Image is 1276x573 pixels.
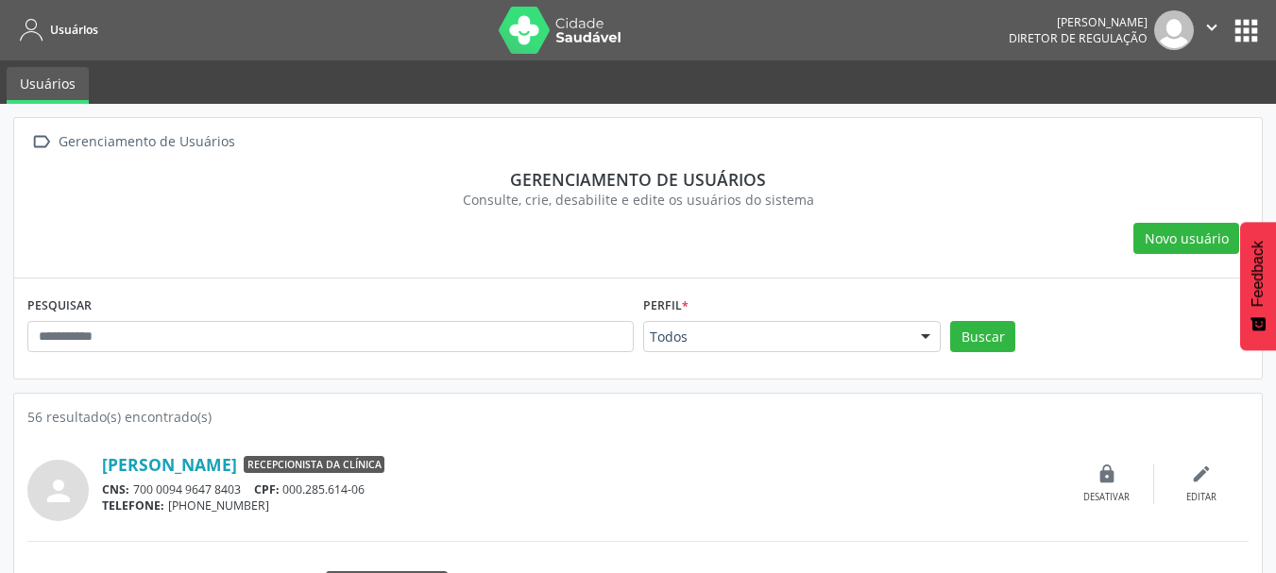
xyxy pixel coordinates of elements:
a: [PERSON_NAME] [102,454,237,475]
div: [PERSON_NAME] [1009,14,1148,30]
i:  [1201,17,1222,38]
span: TELEFONE: [102,497,164,514]
span: Recepcionista da clínica [244,456,384,473]
div: Desativar [1083,491,1130,504]
span: CNS: [102,481,129,497]
a:  Gerenciamento de Usuários [27,128,238,156]
label: Perfil [643,292,689,321]
span: Feedback [1250,241,1267,307]
i: person [42,474,76,508]
button: Feedback - Mostrar pesquisa [1240,222,1276,350]
div: Consulte, crie, desabilite e edite os usuários do sistema [41,190,1235,210]
div: 56 resultado(s) encontrado(s) [27,407,1249,427]
img: img [1154,10,1194,50]
span: Novo usuário [1145,228,1229,248]
i:  [27,128,55,156]
div: Gerenciamento de Usuários [55,128,238,156]
div: 700 0094 9647 8403 000.285.614-06 [102,481,1060,497]
div: Gerenciamento de usuários [41,169,1235,190]
i: edit [1191,463,1212,484]
a: Usuários [13,14,98,45]
button: Buscar [950,321,1015,353]
label: PESQUISAR [27,292,92,321]
button: apps [1230,14,1263,47]
div: Editar [1186,491,1216,504]
i: lock [1097,463,1117,484]
span: Usuários [50,22,98,38]
span: Diretor de regulação [1009,30,1148,46]
a: Usuários [7,67,89,104]
button: Novo usuário [1133,223,1239,255]
button:  [1194,10,1230,50]
span: CPF: [254,481,280,497]
span: Todos [650,328,903,346]
div: [PHONE_NUMBER] [102,497,1060,514]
